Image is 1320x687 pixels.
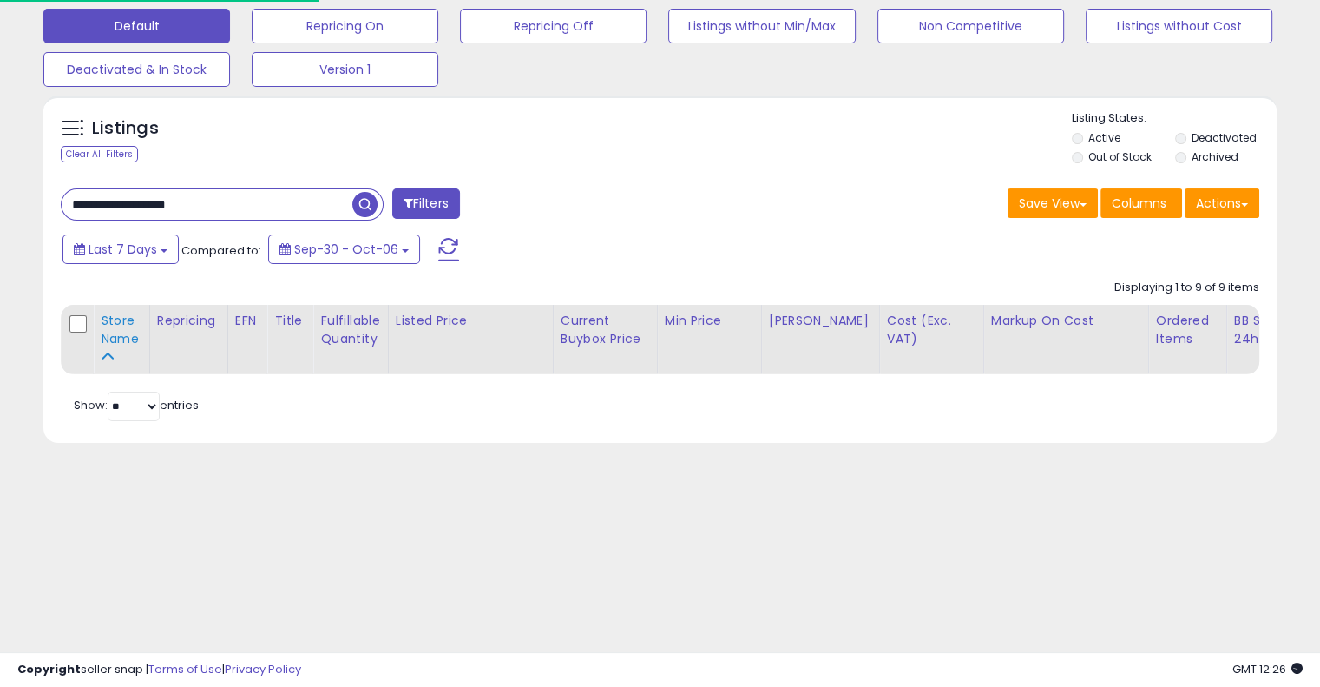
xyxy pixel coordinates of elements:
span: Columns [1112,195,1166,212]
div: Repricing [157,312,220,330]
div: Min Price [665,312,754,330]
div: Title [274,312,305,330]
div: Store Name [101,312,142,348]
button: Deactivated & In Stock [43,52,230,87]
div: EFN [235,312,259,330]
label: Archived [1191,149,1238,164]
button: Non Competitive [877,9,1064,43]
div: BB Share 24h. [1234,312,1297,348]
button: Actions [1185,188,1259,218]
strong: Copyright [17,661,81,677]
div: seller snap | | [17,662,301,678]
div: [PERSON_NAME] [769,312,872,330]
button: Columns [1100,188,1182,218]
button: Repricing On [252,9,438,43]
button: Version 1 [252,52,438,87]
span: Sep-30 - Oct-06 [294,241,398,258]
span: Compared to: [181,242,261,259]
div: Displaying 1 to 9 of 9 items [1114,280,1259,296]
button: Listings without Min/Max [668,9,855,43]
div: Markup on Cost [991,312,1141,330]
label: Active [1088,130,1120,145]
button: Last 7 Days [62,235,179,264]
div: Current Buybox Price [561,312,650,348]
div: Cost (Exc. VAT) [887,312,976,348]
th: The percentage added to the cost of goods (COGS) that forms the calculator for Min & Max prices. [983,305,1148,374]
label: Deactivated [1191,130,1256,145]
button: Sep-30 - Oct-06 [268,235,420,264]
span: 2025-10-14 12:26 GMT [1232,661,1303,677]
div: Listed Price [396,312,546,330]
button: Default [43,9,230,43]
label: Out of Stock [1088,149,1152,164]
a: Terms of Use [148,661,222,677]
div: Clear All Filters [61,146,138,162]
button: Save View [1008,188,1098,218]
button: Filters [392,188,460,219]
span: Show: entries [74,397,199,413]
button: Listings without Cost [1086,9,1272,43]
span: Last 7 Days [89,241,157,258]
button: Repricing Off [460,9,647,43]
h5: Listings [92,116,159,141]
a: Privacy Policy [225,661,301,677]
p: Listing States: [1072,110,1277,127]
div: Ordered Items [1156,312,1219,348]
div: Fulfillable Quantity [320,312,380,348]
